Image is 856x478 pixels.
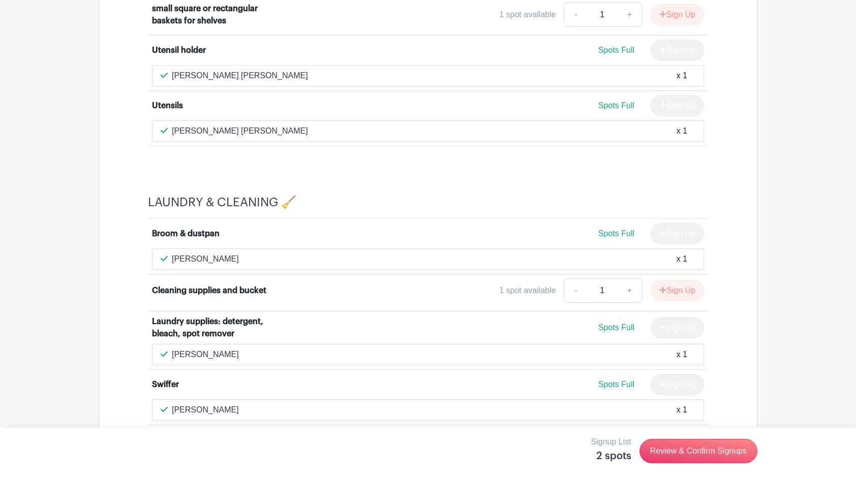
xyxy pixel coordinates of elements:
h5: 2 spots [591,450,631,462]
div: 1 spot available [499,9,556,21]
div: x 1 [677,70,687,82]
div: x 1 [677,348,687,361]
div: Swiffer [152,378,179,391]
div: x 1 [677,253,687,265]
span: Spots Full [598,380,634,389]
div: Utensils [152,100,183,112]
a: + [617,3,643,27]
span: Spots Full [598,323,634,332]
span: Spots Full [598,229,634,238]
div: small square or rectangular baskets for shelves [152,3,278,27]
p: [PERSON_NAME] [172,253,239,265]
div: 1 spot available [499,284,556,297]
div: x 1 [677,125,687,137]
div: Laundry supplies: detergent, bleach, spot remover [152,315,278,340]
a: - [564,3,587,27]
div: x 1 [677,404,687,416]
div: Utensil holder [152,44,206,56]
div: Cleaning supplies and bucket [152,284,266,297]
p: [PERSON_NAME] [172,404,239,416]
span: Spots Full [598,46,634,54]
a: + [617,278,643,303]
p: Signup List [591,436,631,448]
p: [PERSON_NAME] [PERSON_NAME] [172,70,308,82]
a: Review & Confirm Signups [639,439,757,463]
button: Sign Up [651,4,704,25]
span: Spots Full [598,101,634,110]
button: Sign Up [651,280,704,301]
p: [PERSON_NAME] [PERSON_NAME] [172,125,308,137]
div: Broom & dustpan [152,228,220,240]
p: [PERSON_NAME] [172,348,239,361]
a: - [564,278,587,303]
h4: LAUNDRY & CLEANING 🧹 [148,195,296,210]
